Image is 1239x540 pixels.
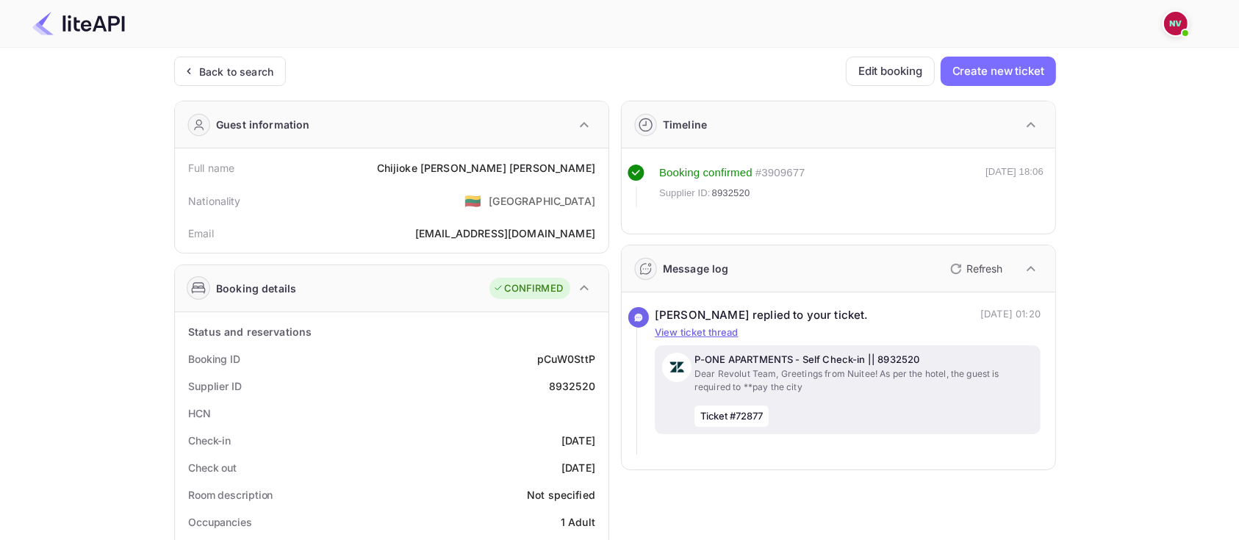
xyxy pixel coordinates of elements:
div: Check-in [188,433,231,448]
div: [DATE] [561,433,595,448]
div: Booking details [216,281,296,296]
span: 8932520 [712,186,750,201]
div: Full name [188,160,234,176]
div: Nationality [188,193,241,209]
div: [GEOGRAPHIC_DATA] [489,193,595,209]
div: HCN [188,406,211,421]
p: Refresh [966,261,1002,276]
div: Back to search [199,64,273,79]
div: Supplier ID [188,378,242,394]
div: Booking confirmed [659,165,753,181]
div: pCuW0SttP [537,351,595,367]
button: Create new ticket [941,57,1056,86]
div: # 3909677 [755,165,805,181]
img: AwvSTEc2VUhQAAAAAElFTkSuQmCC [662,353,692,382]
div: Check out [188,460,237,475]
div: 8932520 [549,378,595,394]
p: Dear Revolut Team, Greetings from Nuitee! As per the hotel, the guest is required to **pay the city [694,367,1033,394]
div: Email [188,226,214,241]
p: [DATE] 01:20 [980,307,1041,324]
button: Edit booking [846,57,935,86]
div: Booking ID [188,351,240,367]
div: Room description [188,487,273,503]
div: [DATE] [561,460,595,475]
div: 1 Adult [561,514,595,530]
div: [DATE] 18:06 [985,165,1044,207]
span: Supplier ID: [659,186,711,201]
div: Timeline [663,117,707,132]
div: Chijioke [PERSON_NAME] [PERSON_NAME] [377,160,595,176]
div: Status and reservations [188,324,312,339]
div: Guest information [216,117,310,132]
button: Refresh [941,257,1008,281]
div: [PERSON_NAME] replied to your ticket. [655,307,869,324]
div: Not specified [527,487,595,503]
div: CONFIRMED [493,281,563,296]
span: United States [464,187,481,214]
img: Nicholas Valbusa [1164,12,1188,35]
span: Ticket #72877 [694,406,769,428]
p: View ticket thread [655,325,1041,340]
div: Occupancies [188,514,252,530]
div: [EMAIL_ADDRESS][DOMAIN_NAME] [415,226,595,241]
div: Message log [663,261,729,276]
img: LiteAPI Logo [32,12,125,35]
p: P-ONE APARTMENTS - Self Check-in || 8932520 [694,353,1033,367]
